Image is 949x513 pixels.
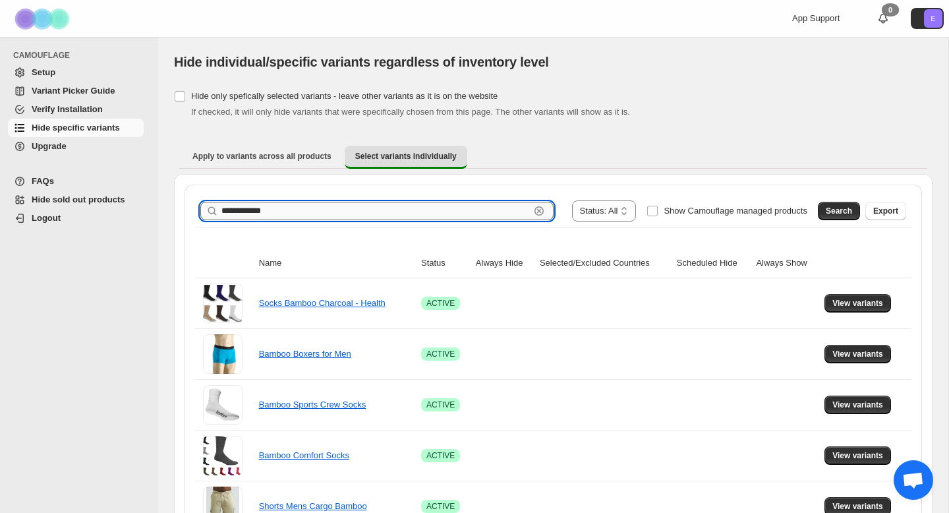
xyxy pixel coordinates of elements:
[191,91,498,101] span: Hide only spefically selected variants - leave other variants as it is on the website
[191,107,630,117] span: If checked, it will only hide variants that were specifically chosen from this page. The other va...
[203,436,243,475] img: Bamboo Comfort Socks
[824,396,891,414] button: View variants
[259,400,366,409] a: Bamboo Sports Crew Socks
[832,450,883,461] span: View variants
[752,249,820,278] th: Always Show
[426,501,455,512] span: ACTIVE
[174,55,549,69] span: Hide individual/specific variants regardless of inventory level
[426,349,455,359] span: ACTIVE
[792,13,840,23] span: App Support
[355,151,457,162] span: Select variants individually
[203,385,243,425] img: Bamboo Sports Crew Socks
[259,349,351,359] a: Bamboo Boxers for Men
[894,460,933,500] div: Open chat
[32,195,125,204] span: Hide sold out products
[32,104,103,114] span: Verify Installation
[8,191,144,209] a: Hide sold out products
[882,3,899,16] div: 0
[259,298,386,308] a: Socks Bamboo Charcoal - Health
[426,298,455,309] span: ACTIVE
[259,501,367,511] a: Shorts Mens Cargo Bamboo
[32,141,67,151] span: Upgrade
[931,15,935,22] text: E
[673,249,753,278] th: Scheduled Hide
[259,450,349,460] a: Bamboo Comfort Socks
[32,86,115,96] span: Variant Picker Guide
[32,213,61,223] span: Logout
[865,202,906,220] button: Export
[664,206,807,216] span: Show Camouflage managed products
[832,400,883,410] span: View variants
[818,202,860,220] button: Search
[924,9,942,28] span: Avatar with initials E
[11,1,76,37] img: Camouflage
[8,119,144,137] a: Hide specific variants
[832,349,883,359] span: View variants
[426,400,455,410] span: ACTIVE
[877,12,890,25] a: 0
[8,63,144,82] a: Setup
[824,446,891,465] button: View variants
[32,176,54,186] span: FAQs
[873,206,898,216] span: Export
[532,204,546,218] button: Clear
[8,209,144,227] a: Logout
[345,146,467,169] button: Select variants individually
[832,298,883,309] span: View variants
[832,501,883,512] span: View variants
[8,100,144,119] a: Verify Installation
[8,137,144,156] a: Upgrade
[192,151,331,162] span: Apply to variants across all products
[8,82,144,100] a: Variant Picker Guide
[472,249,536,278] th: Always Hide
[182,146,342,167] button: Apply to variants across all products
[824,294,891,313] button: View variants
[8,172,144,191] a: FAQs
[826,206,852,216] span: Search
[536,249,673,278] th: Selected/Excluded Countries
[417,249,472,278] th: Status
[32,123,120,133] span: Hide specific variants
[426,450,455,461] span: ACTIVE
[203,285,243,321] img: Socks Bamboo Charcoal - Health
[824,345,891,363] button: View variants
[13,50,149,61] span: CAMOUFLAGE
[255,249,417,278] th: Name
[32,67,55,77] span: Setup
[911,8,944,29] button: Avatar with initials E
